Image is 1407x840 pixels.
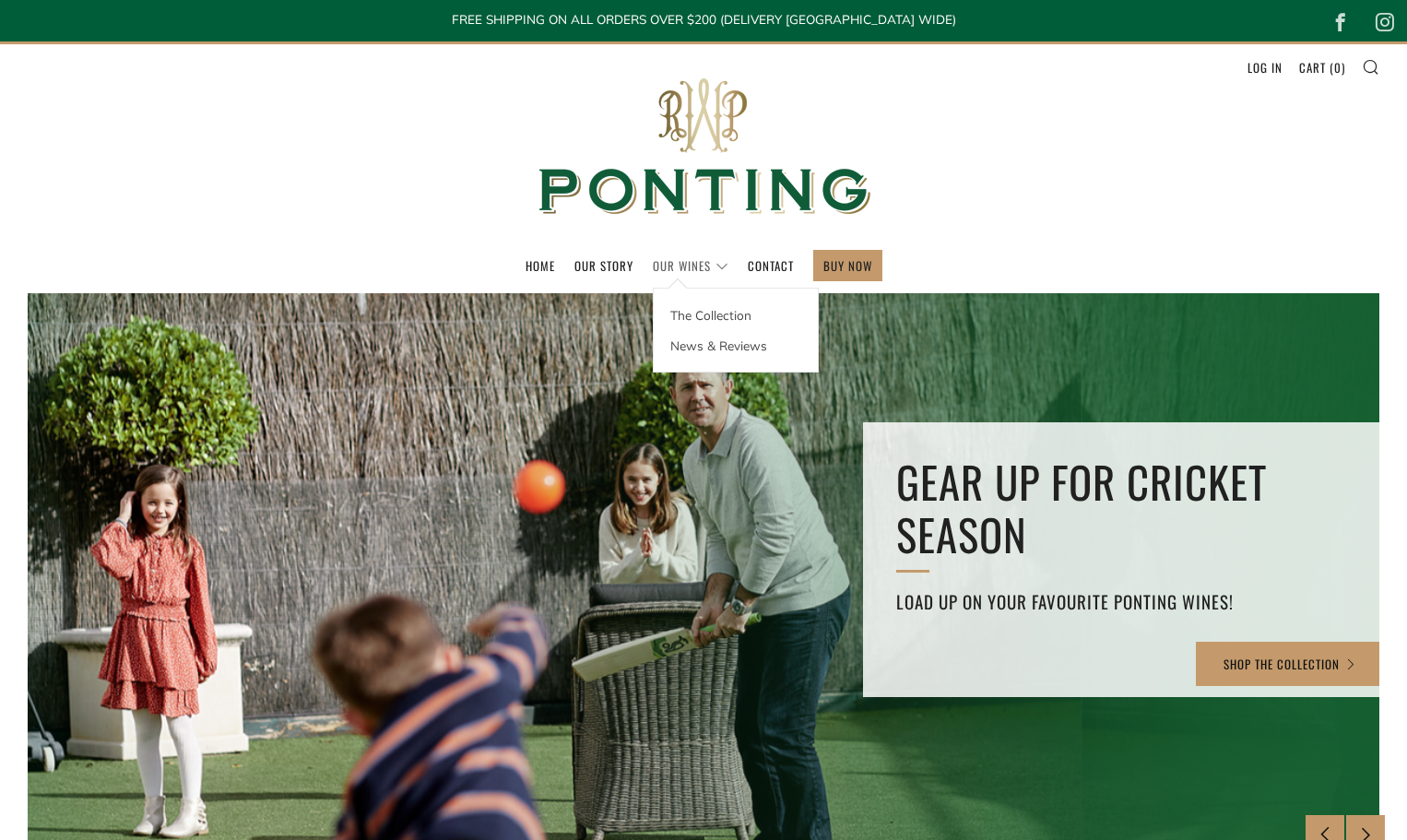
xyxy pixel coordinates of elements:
img: Ponting Wines [519,44,888,250]
a: News & Reviews [654,330,818,361]
a: The Collection [654,300,818,330]
h2: GEAR UP FOR CRICKET SEASON [896,455,1346,562]
a: Our Wines [653,251,728,280]
h4: Load up on your favourite Ponting Wines! [896,586,1346,617]
a: SHOP THE COLLECTION [1196,642,1385,686]
a: Log in [1247,53,1283,82]
a: Our Story [574,251,633,280]
span: 0 [1334,58,1342,77]
a: Home [526,251,555,280]
a: Cart (0) [1299,53,1345,82]
a: Contact [748,251,794,280]
a: BUY NOW [823,251,872,280]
